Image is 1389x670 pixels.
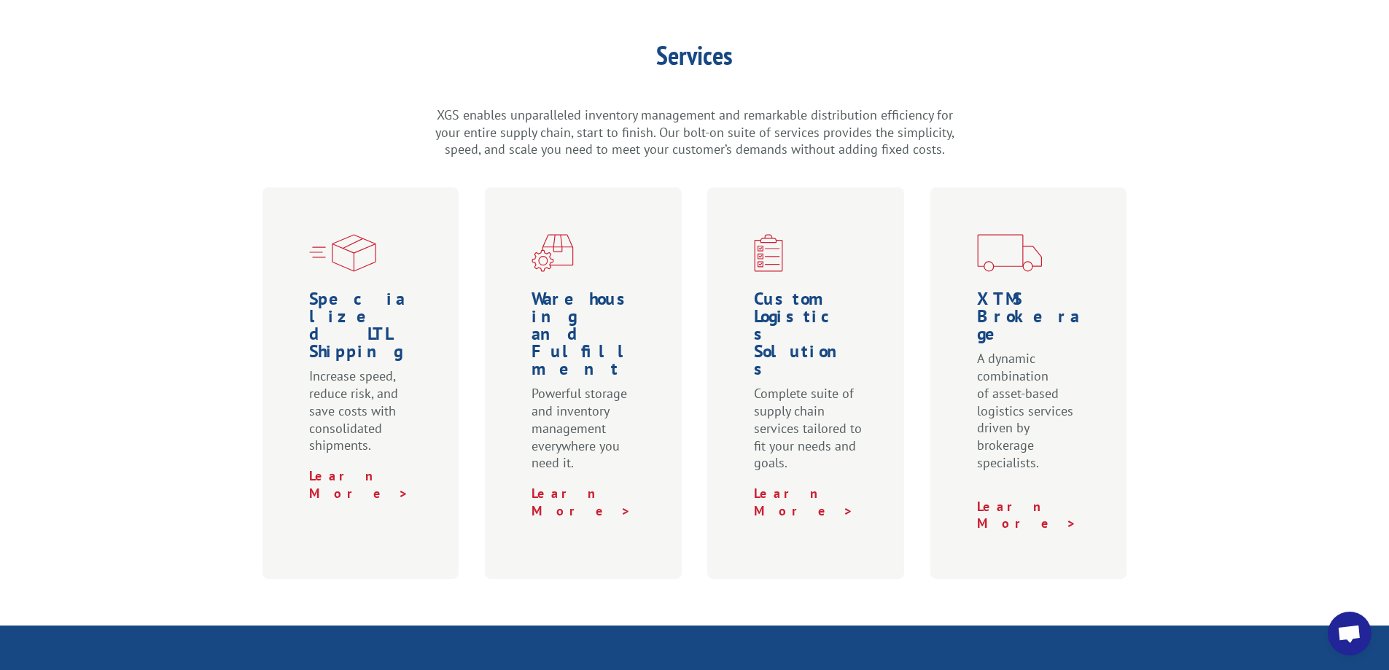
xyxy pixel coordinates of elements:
h1: Warehousing and Fulfillment [532,290,641,385]
h1: Services [432,42,957,76]
a: Learn More > [532,485,631,519]
img: xgs-icon-warehouseing-cutting-fulfillment-red [532,234,574,272]
h1: Specialized LTL Shipping [309,290,419,367]
h1: Custom Logistics Solutions [754,290,863,385]
p: XGS enables unparalleled inventory management and remarkable distribution efficiency for your ent... [432,106,957,158]
a: Learn More > [754,485,854,519]
p: Complete suite of supply chain services tailored to fit your needs and goals. [754,385,863,485]
a: Open chat [1328,612,1372,655]
h1: XTMS Brokerage [977,290,1086,350]
p: Increase speed, reduce risk, and save costs with consolidated shipments. [309,367,419,467]
p: Powerful storage and inventory management everywhere you need it. [532,385,641,485]
p: A dynamic combination of asset-based logistics services driven by brokerage specialists. [977,350,1086,485]
img: xgs-icon-custom-logistics-solutions-red [754,234,783,272]
img: xgs-icon-specialized-ltl-red [309,234,376,272]
img: xgs-icon-transportation-forms-red [977,234,1042,272]
a: Learn More > [309,467,409,502]
a: Learn More > [977,498,1077,532]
